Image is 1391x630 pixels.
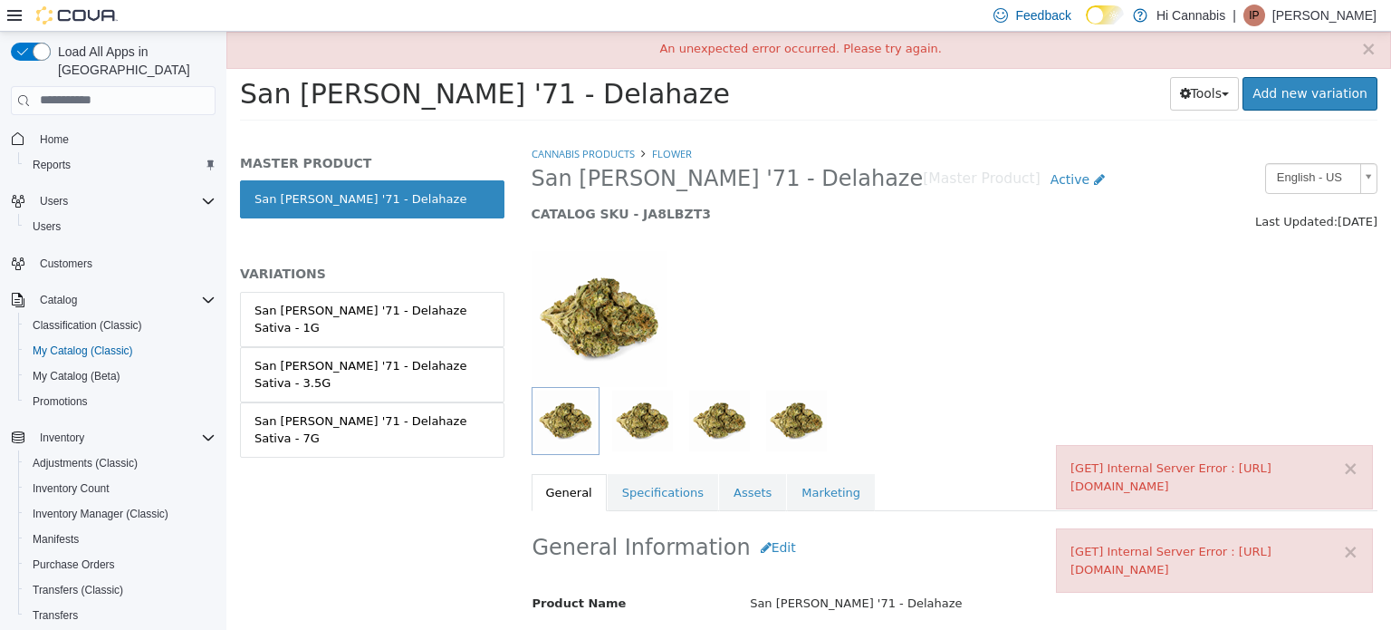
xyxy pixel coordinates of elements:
input: Dark Mode [1086,5,1124,24]
span: Inventory Count [25,478,216,499]
span: Users [33,219,61,234]
a: Reports [25,154,78,176]
span: Load All Apps in [GEOGRAPHIC_DATA] [51,43,216,79]
a: Classification (Classic) [25,315,149,336]
span: Inventory Manager (Classic) [25,503,216,525]
span: Promotions [25,391,216,412]
button: My Catalog (Beta) [18,363,223,389]
span: Users [25,216,216,237]
button: Transfers [18,603,223,628]
button: Manifests [18,527,223,552]
h2: General Information [306,499,1151,533]
span: IP [1249,5,1259,26]
span: Last Updated: [1029,183,1111,197]
span: Manifests [33,532,79,547]
span: Transfers (Classic) [25,579,216,601]
span: My Catalog (Beta) [25,365,216,387]
a: Cannabis Products [305,115,408,129]
button: Inventory Count [18,476,223,501]
a: English - US [1039,131,1151,162]
button: Adjustments (Classic) [18,451,223,476]
button: Classification (Classic) [18,313,223,338]
button: My Catalog (Classic) [18,338,223,363]
button: Inventory [4,425,223,451]
img: Cova [36,6,118,24]
a: My Catalog (Beta) [25,365,128,387]
div: San [PERSON_NAME] '71 - Delahaze [510,557,1164,588]
span: Adjustments (Classic) [25,452,216,474]
button: Tools [944,45,1013,79]
button: Edit [524,499,580,533]
div: [GET] Internal Server Error : [URL][DOMAIN_NAME] [844,511,1132,547]
p: Hi Cannabis [1156,5,1225,26]
a: Home [33,129,76,150]
span: San [PERSON_NAME] '71 - Delahaze [14,46,504,78]
span: Transfers (Classic) [33,583,123,597]
button: Catalog [33,289,84,311]
button: Home [4,126,223,152]
p: | [1233,5,1236,26]
a: Transfers (Classic) [25,579,130,601]
button: Customers [4,250,223,276]
h5: MASTER PRODUCT [14,123,278,140]
span: Transfers [25,605,216,626]
button: Purchase Orders [18,552,223,577]
span: English - US [1040,132,1127,160]
span: Product Name [306,565,400,578]
a: San [PERSON_NAME] '71 - Delahaze [14,149,278,187]
h5: VARIATIONS [14,234,278,250]
div: Ian Paul [1243,5,1265,26]
span: Purchase Orders [25,554,216,576]
span: Users [40,194,68,208]
a: Add new variation [1016,45,1151,79]
button: × [1116,511,1132,530]
a: My Catalog (Classic) [25,340,140,362]
a: Inventory Manager (Classic) [25,503,176,525]
span: Catalog [33,289,216,311]
button: Promotions [18,389,223,414]
a: Promotions [25,391,95,412]
button: Users [33,190,75,212]
span: Inventory Count [33,481,110,496]
a: Inventory Count [25,478,117,499]
div: San [PERSON_NAME] '71 - Delahaze Sativa - 1G [28,270,264,305]
button: Transfers (Classic) [18,577,223,603]
div: [GET] Internal Server Error : [URL][DOMAIN_NAME] [844,428,1132,463]
a: General [305,442,380,480]
a: Marketing [561,442,648,480]
button: × [1116,428,1132,447]
span: Customers [33,252,216,275]
span: Dark Mode [1086,24,1087,25]
span: Catalog [40,293,77,307]
span: Home [33,128,216,150]
button: Catalog [4,287,223,313]
button: Inventory [33,427,91,449]
span: Manifests [25,528,216,550]
span: San [PERSON_NAME] '71 - Delahaze [305,133,697,161]
span: Reports [33,158,71,172]
a: Purchase Orders [25,554,122,576]
span: My Catalog (Classic) [25,340,216,362]
span: Promotions [33,394,88,409]
img: 150 [305,219,441,355]
a: Adjustments (Classic) [25,452,145,474]
span: My Catalog (Beta) [33,369,120,383]
button: Users [4,189,223,214]
span: Adjustments (Classic) [33,456,138,470]
a: Specifications [381,442,492,480]
a: Flower [426,115,465,129]
a: Assets [493,442,560,480]
button: × [1134,8,1150,27]
span: Inventory [33,427,216,449]
p: [PERSON_NAME] [1272,5,1377,26]
button: Users [18,214,223,239]
span: Purchase Orders [33,557,115,572]
h5: CATALOG SKU - JA8LBZT3 [305,174,933,190]
span: Transfers [33,608,78,623]
span: Feedback [1015,6,1070,24]
span: Active [824,141,863,155]
a: Customers [33,253,100,275]
small: [Master Product] [696,141,814,155]
button: Inventory Manager (Classic) [18,501,223,527]
span: Inventory [40,431,84,445]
